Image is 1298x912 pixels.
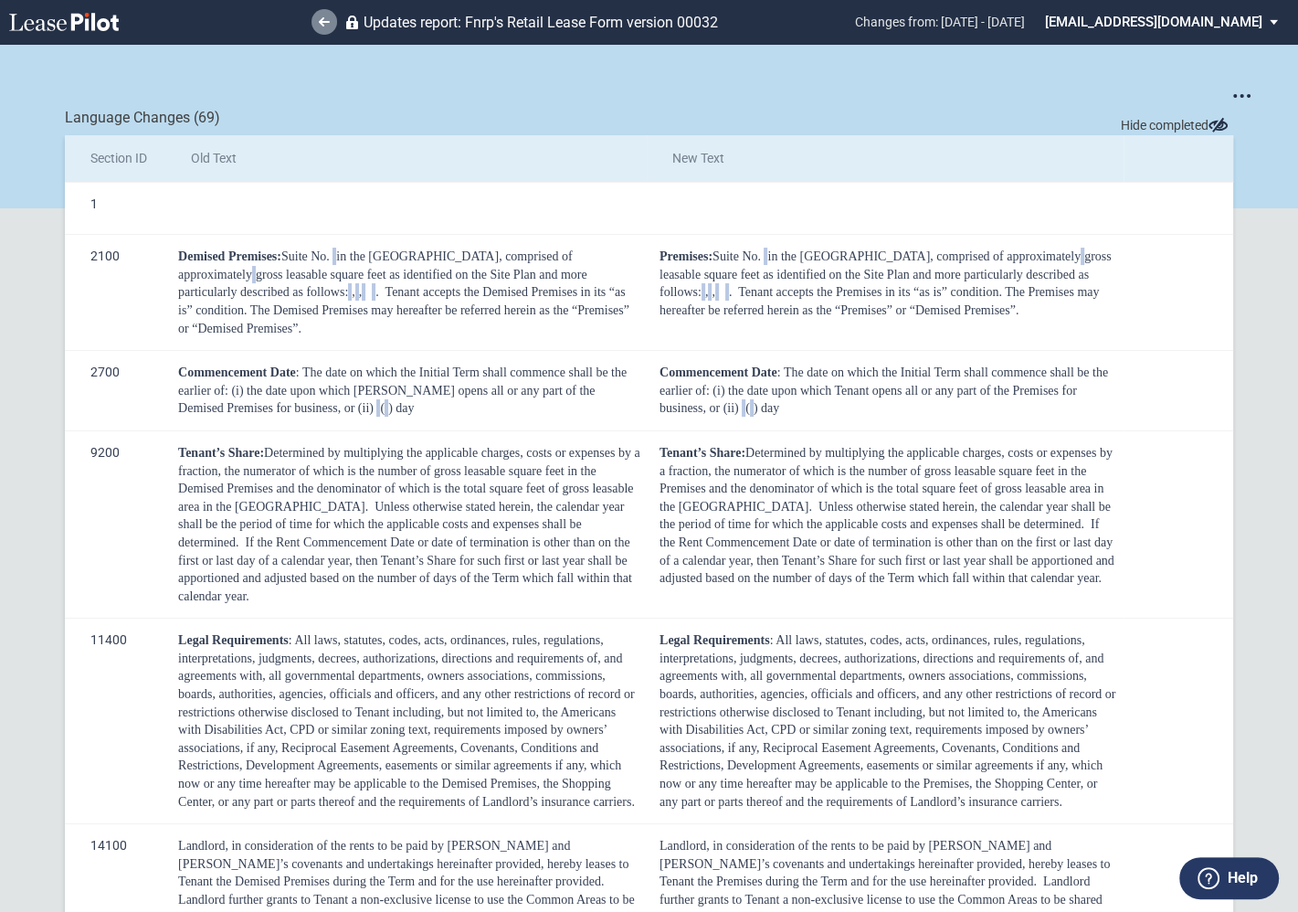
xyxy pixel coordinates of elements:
[178,500,624,549] span: Unless otherwise stated herein, the calendar year shall be the period of time for which the appli...
[364,14,718,31] span: Updates report: Fnrp's Retail Lease Form version 00032
[767,249,1081,263] span: in the [GEOGRAPHIC_DATA], comprised of approximately
[90,350,120,394] span: 2700
[352,285,355,299] span: ,
[178,268,587,300] span: gross leasable square feet as identified on the Site Plan and more particularly described as foll...
[178,839,628,888] span: Landlord, in consideration of the rents to be paid by [PERSON_NAME] and [PERSON_NAME]’s covenants...
[65,108,1233,128] div: Language Changes (69)
[745,446,959,460] span: Determined by multiplying the applicable
[1179,857,1279,899] button: Help
[178,366,296,379] span: Commencement Date
[660,633,1119,808] span: : All laws, statutes, codes, acts, ordinances, rules, regulations, interpretations, judgments, de...
[396,401,414,415] span: day
[178,633,635,808] span: : All laws, statutes, codes, acts, ordinances, rules, regulations, interpretations, judgments, de...
[660,249,1114,299] span: gross leasable square feet as identified on the Site Plan and more particularly described as foll...
[660,446,745,460] span: Tenant’s Share:
[1227,80,1256,110] button: Open options menu
[178,366,627,398] span: : The date on which the Initial Term shall commence shall be the earlier of: (i)
[178,536,632,603] span: If the Rent Commencement Date or date of termination is other than on the first or last day of a ...
[729,285,733,299] span: .
[165,135,647,183] th: Old Text
[660,366,1112,398] span: : The date on which the Initial Term shall commence shall be the earlier of: (i)
[90,234,120,278] span: 2100
[660,446,1115,514] span: charges, costs or expenses by a fraction, the numerator of which is the number of gross leasable ...
[1228,866,1258,890] label: Help
[178,285,629,334] span: Tenant accepts the Demised Premises in its “as is” condition. The Demised Premises may hereafter ...
[745,401,750,415] span: (
[761,401,779,415] span: day
[660,839,1113,888] span: Landlord, in consideration of the rents to be paid by [PERSON_NAME] and [PERSON_NAME]’s covenants...
[281,249,330,263] span: Suite No.
[178,633,289,647] span: Legal Requirements
[380,401,385,415] span: (
[178,249,281,263] span: Demised Premises:
[178,446,640,514] span: charges, costs or expenses by a fraction, the numerator of which is the number of gross leasable ...
[660,249,712,263] span: Premises:
[178,249,573,281] span: in the [GEOGRAPHIC_DATA], comprised of approximately
[705,285,709,299] span: ,
[712,249,761,263] span: Suite No.
[660,366,777,379] span: Commencement Date
[178,384,595,416] span: the date upon which [PERSON_NAME] opens all or any part of the Demised Premises for business, or ...
[855,15,1025,29] span: Changes from: [DATE] - [DATE]
[90,618,127,662] span: 11400
[90,182,98,226] span: 1
[660,285,1103,317] span: Tenant accepts the Premises in its “as is” condition. The Premises may hereafter be referred here...
[375,285,379,299] span: .
[388,401,393,415] span: )
[660,384,1080,416] span: the date upon which Tenant opens all or any part of the Premises for business, or (ii)
[1121,117,1233,135] span: Hide completed
[90,430,120,474] span: 9200
[178,446,264,460] span: Tenant’s Share:
[660,500,1113,532] span: Unless otherwise stated herein, the calendar year shall be the period of time for which the appli...
[65,135,165,183] th: Section ID
[90,823,127,867] span: 14100
[660,633,770,647] span: Legal Requirements
[359,285,363,299] span: ,
[264,446,478,460] span: Determined by multiplying the applicable
[647,135,1124,183] th: New Text
[712,285,715,299] span: ,
[754,401,758,415] span: )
